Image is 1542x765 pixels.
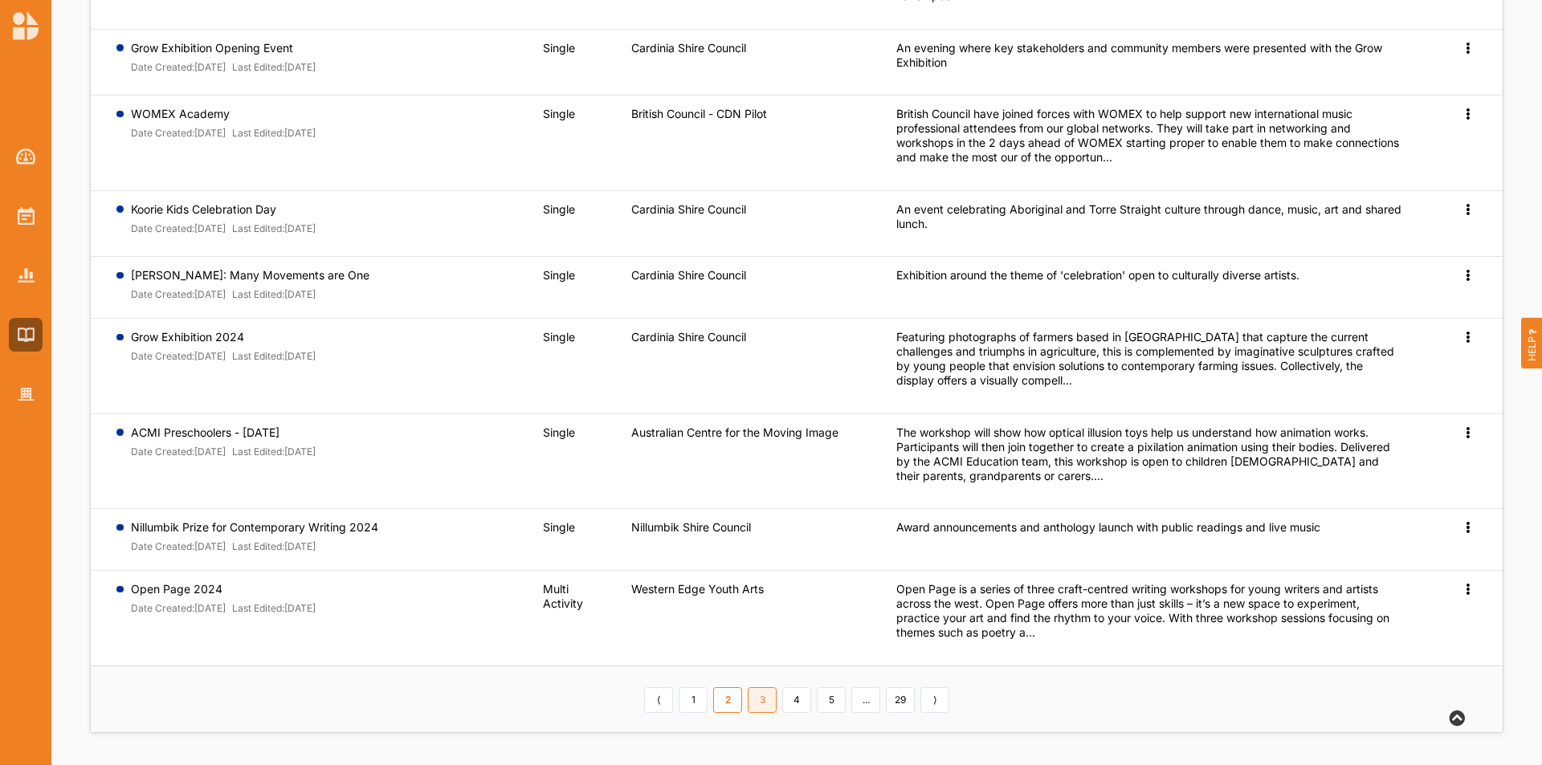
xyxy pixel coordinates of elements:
[896,520,1403,535] div: Award announcements and anthology launch with public readings and live music
[194,288,226,300] font: [DATE]
[896,425,1403,483] div: The workshop will show how optical illusion toys help us understand how animation works. Particip...
[232,602,284,615] label: Last Edited:
[284,446,316,458] font: [DATE]
[284,288,316,300] font: [DATE]
[131,540,194,553] label: Date Created:
[131,268,369,283] label: [PERSON_NAME]: Many Movements are One
[131,61,194,74] label: Date Created:
[232,350,284,363] label: Last Edited:
[817,687,846,713] a: 5
[194,127,226,139] font: [DATE]
[631,425,838,440] label: Australian Centre for the Moving Image
[644,687,673,713] a: Previous item
[631,330,746,344] label: Cardinia Shire Council
[679,687,708,713] a: 1
[642,686,953,713] div: Pagination Navigation
[543,520,575,534] span: Single
[896,107,1403,165] div: British Council have joined forces with WOMEX to help support new international music professiona...
[18,328,35,341] img: Library
[9,318,43,352] a: Library
[131,41,316,55] label: Grow Exhibition Opening Event
[131,107,316,121] label: WOMEX Academy
[13,11,39,40] img: logo
[543,425,575,439] span: Single
[543,330,575,344] span: Single
[9,258,43,292] a: Reports
[194,61,226,73] font: [DATE]
[851,687,880,713] a: ...
[232,127,284,140] label: Last Edited:
[713,687,742,713] a: 2
[194,602,226,614] font: [DATE]
[896,330,1403,388] div: Featuring photographs of farmers based in [GEOGRAPHIC_DATA] that capture the current challenges a...
[748,687,777,713] a: 3
[631,582,764,596] label: Western Edge Youth Arts
[9,140,43,173] a: Dashboard
[543,268,575,282] span: Single
[232,222,284,235] label: Last Edited:
[896,41,1403,70] div: An evening where key stakeholders and community members were presented with the Grow Exhibition
[194,446,226,458] font: [DATE]
[131,202,316,217] label: Koorie Kids Celebration Day
[543,582,583,610] span: Multi Activity
[131,330,316,344] label: Grow Exhibition 2024
[18,207,35,225] img: Activities
[896,582,1403,640] div: Open Page is a series of three craft-centred writing workshops for young writers and artists acro...
[631,520,751,535] label: Nillumbik Shire Council
[16,149,36,165] img: Dashboard
[131,288,194,301] label: Date Created:
[284,540,316,552] font: [DATE]
[232,446,284,458] label: Last Edited:
[232,61,284,74] label: Last Edited:
[782,687,811,713] a: 4
[896,268,1403,283] div: Exhibition around the theme of 'celebration' open to culturally diverse artists.
[284,61,316,73] font: [DATE]
[131,222,194,235] label: Date Created:
[18,268,35,282] img: Reports
[131,127,194,140] label: Date Created:
[194,222,226,234] font: [DATE]
[920,687,949,713] a: Next item
[631,107,767,121] label: British Council - CDN Pilot
[131,350,194,363] label: Date Created:
[284,602,316,614] font: [DATE]
[543,41,575,55] span: Single
[284,127,316,139] font: [DATE]
[131,602,194,615] label: Date Created:
[886,687,915,713] a: 29
[232,288,284,301] label: Last Edited:
[18,388,35,401] img: Organisation
[631,202,746,217] label: Cardinia Shire Council
[232,540,284,553] label: Last Edited:
[9,377,43,411] a: Organisation
[896,202,1403,231] div: An event celebrating Aboriginal and Torre Straight culture through dance, music, art and shared l...
[543,107,575,120] span: Single
[194,540,226,552] font: [DATE]
[194,350,226,362] font: [DATE]
[131,520,378,535] label: Nillumbik Prize for Contemporary Writing 2024
[543,202,575,216] span: Single
[631,268,746,283] label: Cardinia Shire Council
[131,446,194,458] label: Date Created:
[9,199,43,233] a: Activities
[131,425,316,440] label: ACMI Preschoolers - [DATE]
[284,222,316,234] font: [DATE]
[284,350,316,362] font: [DATE]
[131,582,316,596] label: Open Page 2024
[631,41,746,55] label: Cardinia Shire Council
